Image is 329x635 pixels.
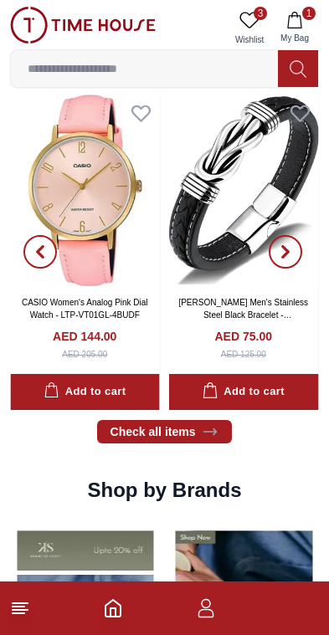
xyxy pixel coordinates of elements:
[221,348,266,361] div: AED 125.00
[302,7,316,20] span: 1
[229,33,270,46] span: Wishlist
[103,598,123,618] a: Home
[22,298,148,320] a: CASIO Women's Analog Pink Dial Watch - LTP-VT01GL-4BUDF
[62,348,107,361] div: AED 205.00
[87,477,241,504] h2: Shop by Brands
[10,374,160,410] button: Add to cart
[254,7,267,20] span: 3
[44,382,126,402] div: Add to cart
[274,32,316,44] span: My Bag
[53,328,116,345] h4: AED 144.00
[203,382,285,402] div: Add to cart
[229,7,270,49] a: 3Wishlist
[10,7,156,44] img: ...
[10,95,160,287] img: CASIO Women's Analog Pink Dial Watch - LTP-VT01GL-4BUDF
[178,298,308,332] a: [PERSON_NAME] Men's Stainless Steel Black Bracelet - LC.B.01118.631
[215,328,272,345] h4: AED 75.00
[169,95,319,287] img: LEE COOPER Men's Stainless Steel Black Bracelet - LC.B.01118.631
[169,374,319,410] button: Add to cart
[270,7,319,49] button: 1My Bag
[97,420,233,443] a: Check all items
